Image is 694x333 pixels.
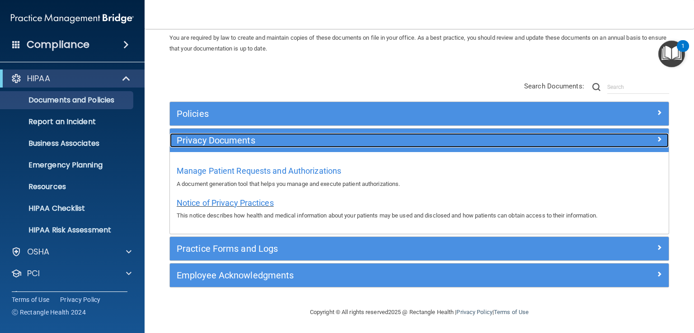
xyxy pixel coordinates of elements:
p: This notice describes how health and medical information about your patients may be used and disc... [177,210,662,221]
a: Employee Acknowledgments [177,268,662,282]
p: Documents and Policies [6,96,129,105]
span: You are required by law to create and maintain copies of these documents on file in your office. ... [169,34,666,52]
a: PCI [11,268,131,279]
span: Ⓒ Rectangle Health 2024 [12,308,86,317]
a: Manage Patient Requests and Authorizations [177,168,341,175]
img: ic-search.3b580494.png [592,83,600,91]
input: Search [607,80,669,94]
p: Emergency Planning [6,161,129,170]
h5: Policies [177,109,537,119]
p: Resources [6,182,129,191]
a: Policies [177,106,662,121]
span: Search Documents: [524,82,584,90]
p: HIPAA Risk Assessment [6,226,129,235]
p: Report an Incident [6,117,129,126]
p: Business Associates [6,139,129,148]
a: HIPAA [11,73,131,84]
p: A document generation tool that helps you manage and execute patient authorizations. [177,179,662,190]
span: Manage Patient Requests and Authorizations [177,166,341,176]
img: PMB logo [11,9,134,28]
h4: Compliance [27,38,89,51]
p: HIPAA Checklist [6,204,129,213]
a: Privacy Policy [60,295,101,304]
p: OSHA [27,246,50,257]
a: OfficeSafe University [11,290,131,301]
div: Copyright © All rights reserved 2025 @ Rectangle Health | | [254,298,584,327]
h5: Employee Acknowledgments [177,270,537,280]
a: Practice Forms and Logs [177,241,662,256]
span: Notice of Privacy Practices [177,198,274,208]
h5: Practice Forms and Logs [177,244,537,254]
div: 1 [681,46,685,58]
a: Privacy Documents [177,133,662,148]
a: Terms of Use [12,295,49,304]
a: Privacy Policy [456,309,492,315]
p: OfficeSafe University [27,290,113,301]
p: HIPAA [27,73,50,84]
button: Open Resource Center, 1 new notification [658,41,685,67]
p: PCI [27,268,40,279]
a: OSHA [11,246,131,257]
a: Terms of Use [494,309,529,315]
h5: Privacy Documents [177,135,537,145]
